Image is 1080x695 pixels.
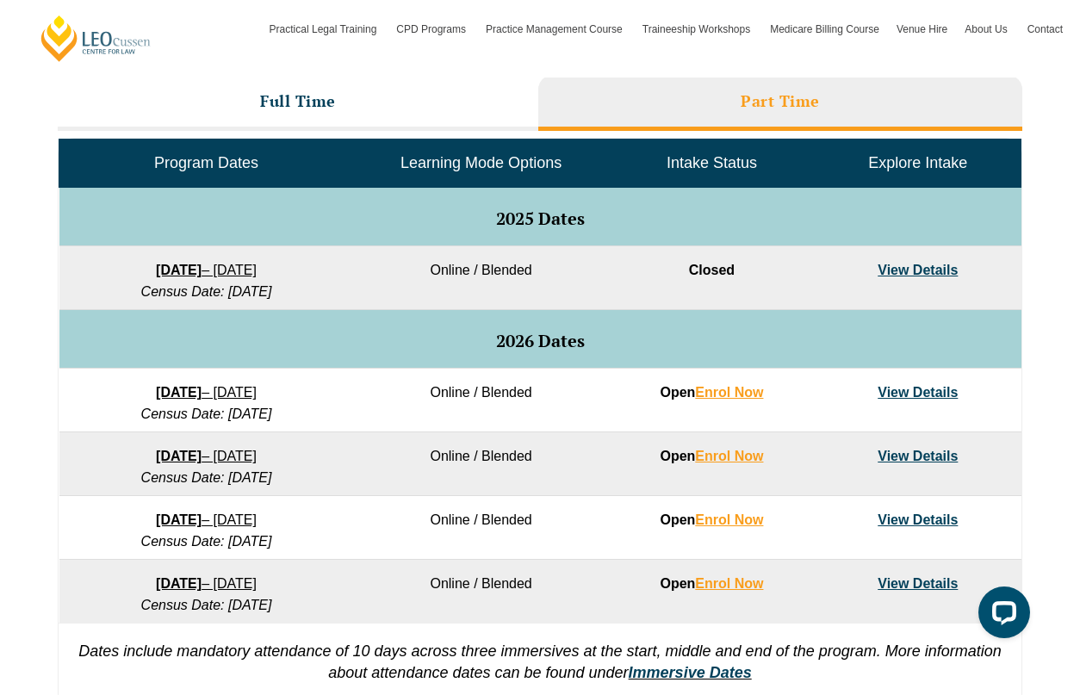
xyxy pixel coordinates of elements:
a: View Details [878,449,958,463]
a: [DATE]– [DATE] [156,512,257,527]
strong: [DATE] [156,263,202,277]
strong: [DATE] [156,512,202,527]
span: Intake Status [667,154,757,171]
a: View Details [878,512,958,527]
a: Enrol Now [695,385,763,400]
strong: [DATE] [156,385,202,400]
em: Census Date: [DATE] [141,598,272,612]
a: [PERSON_NAME] Centre for Law [39,14,153,63]
a: Immersive Dates [629,664,752,681]
strong: Open [660,385,763,400]
em: Census Date: [DATE] [141,284,272,299]
a: [DATE]– [DATE] [156,576,257,591]
em: Census Date: [DATE] [141,534,272,549]
span: 2026 Dates [496,329,585,352]
a: Enrol Now [695,449,763,463]
a: Venue Hire [888,4,956,54]
a: Contact [1019,4,1071,54]
em: Census Date: [DATE] [141,406,272,421]
a: [DATE]– [DATE] [156,449,257,463]
em: Census Date: [DATE] [141,470,272,485]
strong: Open [660,449,763,463]
span: Closed [689,263,735,277]
td: Online / Blended [353,432,608,496]
span: Explore Intake [868,154,967,171]
a: Medicare Billing Course [761,4,888,54]
a: About Us [956,4,1018,54]
a: Enrol Now [695,576,763,591]
a: Enrol Now [695,512,763,527]
a: Traineeship Workshops [634,4,761,54]
iframe: LiveChat chat widget [965,580,1037,652]
td: Online / Blended [353,496,608,560]
strong: Open [660,512,763,527]
a: [DATE]– [DATE] [156,385,257,400]
span: 2025 Dates [496,207,585,230]
a: [DATE]– [DATE] [156,263,257,277]
h3: Full Time [260,91,336,111]
td: Online / Blended [353,560,608,624]
strong: [DATE] [156,576,202,591]
strong: [DATE] [156,449,202,463]
strong: Open [660,576,763,591]
h3: Part Time [741,91,820,111]
td: Online / Blended [353,246,608,310]
a: CPD Programs [388,4,477,54]
span: Program Dates [154,154,258,171]
em: Dates include mandatory attendance of 10 days across three immersives at the start, middle and en... [78,642,1002,681]
a: View Details [878,385,958,400]
a: Practice Management Course [477,4,634,54]
span: Learning Mode Options [400,154,562,171]
td: Online / Blended [353,369,608,432]
a: Practical Legal Training [261,4,388,54]
a: View Details [878,576,958,591]
a: View Details [878,263,958,277]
